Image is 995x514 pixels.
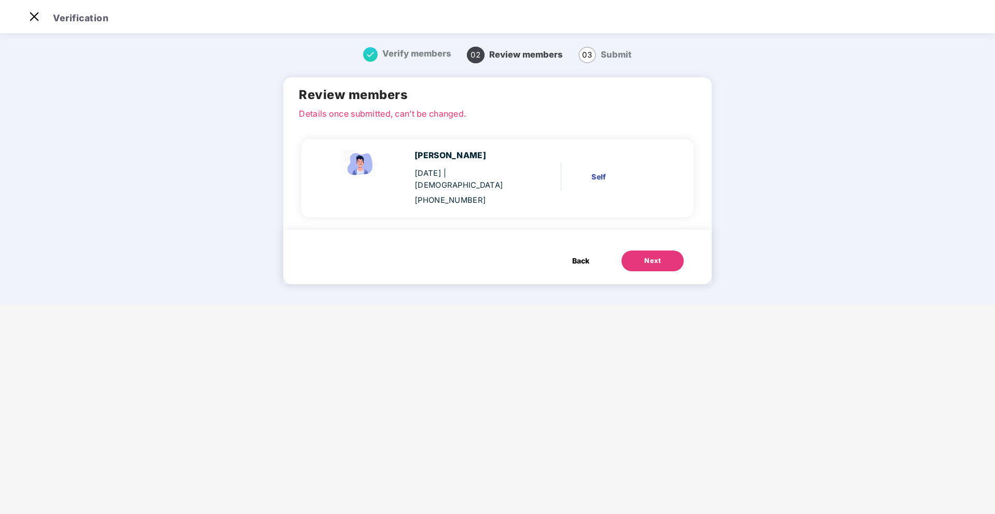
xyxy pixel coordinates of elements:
[467,47,485,63] span: 02
[414,168,520,191] div: [DATE]
[340,149,381,178] img: svg+xml;base64,PHN2ZyBpZD0iRW1wbG95ZWVfbWFsZSIgeG1sbnM9Imh0dHA6Ly93d3cudzMub3JnLzIwMDAvc3ZnIiB3aW...
[363,47,378,62] img: svg+xml;base64,PHN2ZyB4bWxucz0iaHR0cDovL3d3dy53My5vcmcvMjAwMC9zdmciIHdpZHRoPSIxNiIgaGVpZ2h0PSIxNi...
[299,85,696,104] h2: Review members
[414,149,520,162] div: [PERSON_NAME]
[489,49,563,60] span: Review members
[414,195,520,206] div: [PHONE_NUMBER]
[299,107,696,117] p: Details once submitted, can’t be changed.
[644,256,661,266] div: Next
[562,251,600,271] button: Back
[578,47,596,63] span: 03
[382,48,451,59] span: Verify members
[572,255,589,267] span: Back
[601,49,631,60] span: Submit
[621,251,684,271] button: Next
[591,171,662,183] div: Self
